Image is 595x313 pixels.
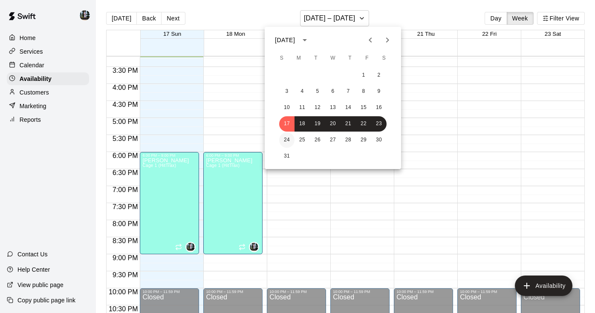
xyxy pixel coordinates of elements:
button: 23 [371,116,387,132]
button: 12 [310,100,325,115]
button: 27 [325,132,341,148]
button: 8 [356,84,371,99]
button: calendar view is open, switch to year view [297,33,312,47]
button: 5 [310,84,325,99]
span: Friday [359,50,375,67]
button: Next month [379,32,396,49]
span: Wednesday [325,50,341,67]
button: 13 [325,100,341,115]
button: 29 [356,132,371,148]
button: 9 [371,84,387,99]
button: 25 [295,132,310,148]
button: 1 [356,68,371,83]
button: Previous month [362,32,379,49]
button: 7 [341,84,356,99]
button: 31 [279,149,295,164]
button: 14 [341,100,356,115]
div: [DATE] [275,36,295,45]
button: 15 [356,100,371,115]
span: Tuesday [308,50,323,67]
span: Monday [291,50,306,67]
button: 17 [279,116,295,132]
button: 19 [310,116,325,132]
button: 20 [325,116,341,132]
button: 3 [279,84,295,99]
span: Thursday [342,50,358,67]
button: 16 [371,100,387,115]
button: 6 [325,84,341,99]
button: 28 [341,132,356,148]
button: 30 [371,132,387,148]
button: 11 [295,100,310,115]
button: 18 [295,116,310,132]
button: 22 [356,116,371,132]
button: 24 [279,132,295,148]
button: 21 [341,116,356,132]
button: 2 [371,68,387,83]
span: Sunday [274,50,289,67]
button: 26 [310,132,325,148]
button: 4 [295,84,310,99]
span: Saturday [376,50,392,67]
button: 10 [279,100,295,115]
